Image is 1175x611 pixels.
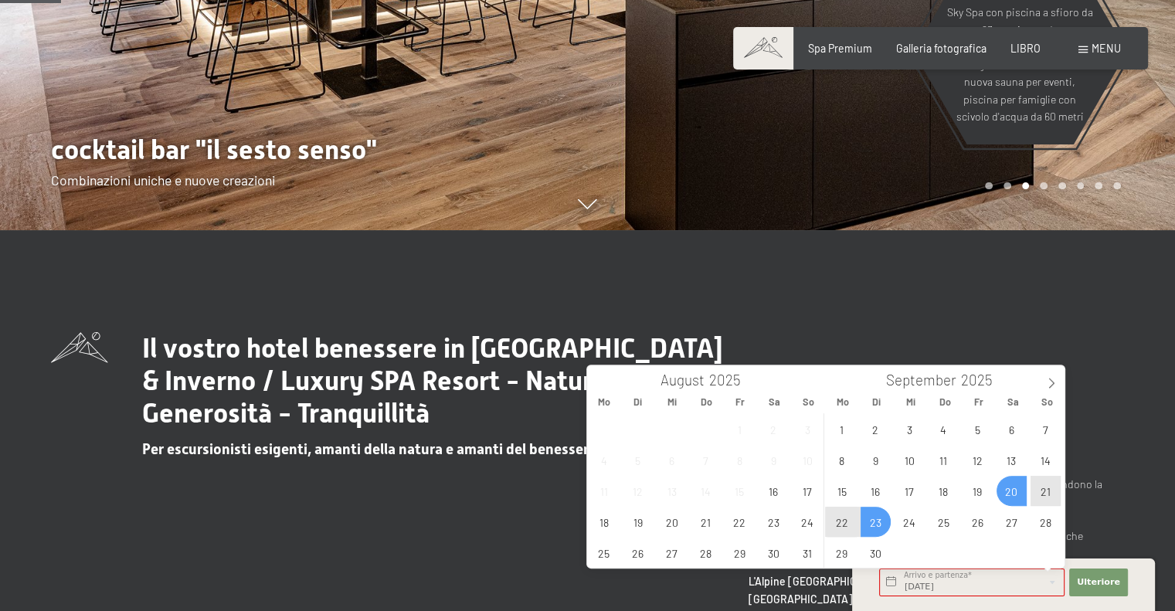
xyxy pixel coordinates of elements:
span: September 13, 2025 [997,445,1027,475]
span: September 5, 2025 [963,414,993,444]
a: Spa Premium [808,42,872,55]
span: September 18, 2025 [929,476,959,506]
span: September [886,373,956,388]
span: September 25, 2025 [929,507,959,537]
span: Mi [894,397,928,407]
div: Pagina 5 della giostra [1058,182,1066,190]
span: August 3, 2025 [793,414,823,444]
span: August 18, 2025 [589,507,619,537]
span: September 19, 2025 [963,476,993,506]
font: L'Alpine [GEOGRAPHIC_DATA] Schwarzenstein in [PERSON_NAME][GEOGRAPHIC_DATA], [GEOGRAPHIC_DATA]: [749,575,1067,606]
span: August 19, 2025 [623,507,653,537]
span: So [791,397,825,407]
span: Di [621,397,655,407]
div: Paginazione carosello [980,182,1120,190]
span: August [661,373,705,388]
span: August 14, 2025 [691,476,721,506]
span: Mo [826,397,860,407]
span: August 23, 2025 [759,507,789,537]
span: September 23, 2025 [861,507,891,537]
span: September 12, 2025 [963,445,993,475]
button: Ulteriore [1069,569,1128,596]
span: August 16, 2025 [759,476,789,506]
span: August 6, 2025 [657,445,687,475]
span: September 21, 2025 [1031,476,1061,506]
span: So [1030,397,1064,407]
span: September 1, 2025 [827,414,857,444]
div: Carosello Pagina 7 [1095,182,1102,190]
span: August 8, 2025 [725,445,755,475]
span: September 22, 2025 [827,507,857,537]
a: LIBRO [1010,42,1041,55]
span: Di [860,397,894,407]
span: Mo [587,397,621,407]
span: August 27, 2025 [657,538,687,568]
span: August 10, 2025 [793,445,823,475]
span: September 24, 2025 [895,507,925,537]
span: August 21, 2025 [691,507,721,537]
span: September 10, 2025 [895,445,925,475]
span: August 5, 2025 [623,445,653,475]
font: Per escursionisti esigenti, amanti della natura e amanti del benessere [142,440,596,458]
span: September 27, 2025 [997,507,1027,537]
span: Do [689,397,723,407]
span: Fr [723,397,757,407]
font: Il vostro hotel benessere in [GEOGRAPHIC_DATA] & Inverno / Luxury SPA Resort - Natura - Generosit... [142,332,723,429]
div: Pagina 4 del carosello [1040,182,1048,190]
span: August 29, 2025 [725,538,755,568]
span: September 16, 2025 [861,476,891,506]
span: August 30, 2025 [759,538,789,568]
span: September 3, 2025 [895,414,925,444]
span: September 30, 2025 [861,538,891,568]
span: August 24, 2025 [793,507,823,537]
span: Sa [996,397,1030,407]
input: Year [956,371,1007,389]
span: September 2, 2025 [861,414,891,444]
span: September 9, 2025 [861,445,891,475]
span: September 28, 2025 [1031,507,1061,537]
div: Carousel Page 3 (Current Slide) [1022,182,1030,190]
span: September 17, 2025 [895,476,925,506]
span: Do [928,397,962,407]
span: September 4, 2025 [929,414,959,444]
span: August 1, 2025 [725,414,755,444]
span: September 11, 2025 [929,445,959,475]
font: Sky Spa con piscina a sfioro da 23 metri, grande idromassaggio e sky sauna, lounge esterna con sa... [946,5,1092,123]
div: Carousel Page 2 [1004,182,1011,190]
div: Pagina 8 della giostra [1113,182,1121,190]
span: August 12, 2025 [623,476,653,506]
span: August 17, 2025 [793,476,823,506]
span: August 13, 2025 [657,476,687,506]
span: August 22, 2025 [725,507,755,537]
div: Pagina 6 della giostra [1077,182,1085,190]
span: Mi [655,397,689,407]
span: September 6, 2025 [997,414,1027,444]
span: September 26, 2025 [963,507,993,537]
span: August 31, 2025 [793,538,823,568]
span: Sa [757,397,791,407]
span: September 7, 2025 [1031,414,1061,444]
span: August 25, 2025 [589,538,619,568]
span: August 28, 2025 [691,538,721,568]
span: September 8, 2025 [827,445,857,475]
span: August 2, 2025 [759,414,789,444]
span: August 4, 2025 [589,445,619,475]
span: Fr [962,397,996,407]
span: September 14, 2025 [1031,445,1061,475]
span: August 9, 2025 [759,445,789,475]
font: menu [1092,42,1121,55]
span: September 29, 2025 [827,538,857,568]
font: Ulteriore [1077,577,1120,587]
div: Carousel Page 1 [985,182,993,190]
span: August 26, 2025 [623,538,653,568]
span: August 15, 2025 [725,476,755,506]
span: September 15, 2025 [827,476,857,506]
input: Year [705,371,756,389]
a: Galleria fotografica [896,42,987,55]
span: August 7, 2025 [691,445,721,475]
span: August 11, 2025 [589,476,619,506]
span: August 20, 2025 [657,507,687,537]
